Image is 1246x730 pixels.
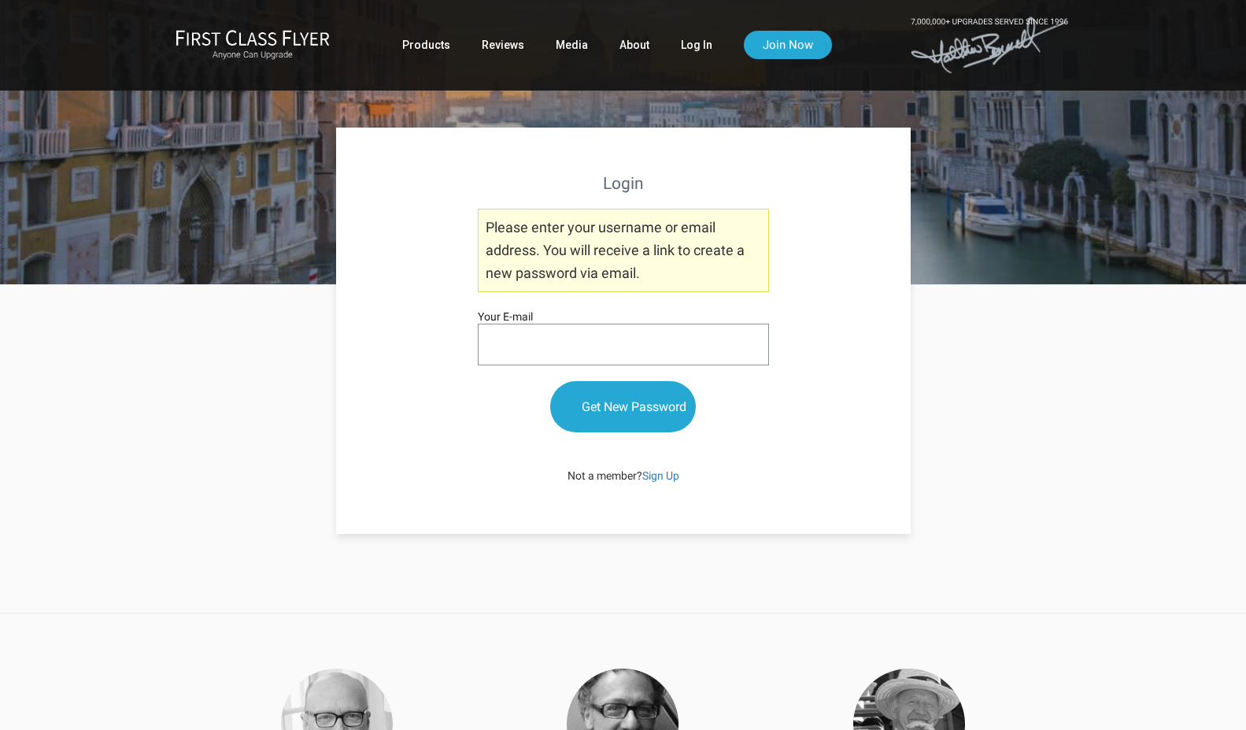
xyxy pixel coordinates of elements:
[176,29,330,46] img: First Class Flyer
[744,31,832,59] a: Join Now
[568,469,679,482] span: Not a member?
[550,381,696,432] input: Get New Password
[642,469,679,482] a: Sign Up
[176,29,330,61] a: First Class FlyerAnyone Can Upgrade
[603,174,644,193] strong: Login
[619,31,649,59] a: About
[478,209,769,292] p: Please enter your username or email address. You will receive a link to create a new password via...
[556,31,588,59] a: Media
[482,31,524,59] a: Reviews
[681,31,712,59] a: Log In
[478,308,533,325] label: Your E-mail
[176,50,330,61] small: Anyone Can Upgrade
[402,31,450,59] a: Products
